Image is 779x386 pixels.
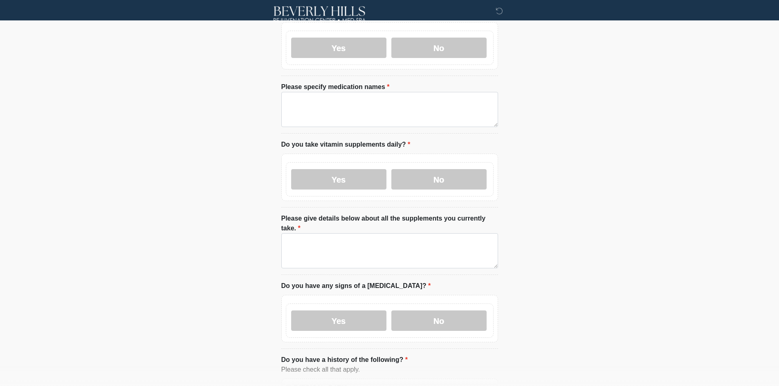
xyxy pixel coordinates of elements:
[281,140,411,149] label: Do you take vitamin supplements daily?
[291,310,386,331] label: Yes
[281,281,431,291] label: Do you have any signs of a [MEDICAL_DATA]?
[273,6,366,22] img: Beverly Hills Rejuvenation Center - Flower Mound & Southlake Logo
[281,365,498,375] div: Please check all that apply.
[391,310,487,331] label: No
[281,355,408,365] label: Do you have a history of the following?
[291,38,386,58] label: Yes
[281,82,390,92] label: Please specify medication names
[391,169,487,190] label: No
[291,169,386,190] label: Yes
[391,38,487,58] label: No
[281,214,498,233] label: Please give details below about all the supplements you currently take.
